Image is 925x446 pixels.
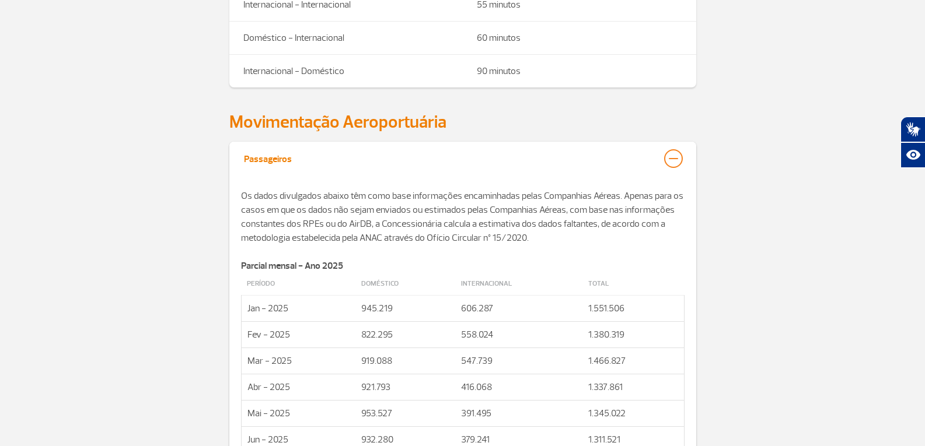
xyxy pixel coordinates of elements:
[588,279,609,288] strong: Total
[355,374,455,400] td: 921.793
[900,142,925,168] button: Abrir recursos assistivos.
[241,189,685,259] p: Os dados divulgados abaixo têm como base informações encaminhadas pelas Companhias Aéreas. Apenas...
[582,400,684,426] td: 1.345.022
[455,374,582,400] td: 416.068
[455,400,582,426] td: 391.495
[244,149,292,166] div: Passageiros
[455,347,582,374] td: 547.739
[900,117,925,168] div: Plugin de acessibilidade da Hand Talk.
[455,321,582,347] td: 558.024
[582,347,684,374] td: 1.466.827
[463,21,696,54] td: 60 minutos
[229,111,696,133] h2: Movimentação Aeroportuária
[241,347,355,374] td: Mar - 2025
[463,54,696,87] td: 90 minutos
[355,321,455,347] td: 822.295
[582,374,684,400] td: 1.337.861
[241,400,355,426] td: Mai - 2025
[241,295,355,321] td: Jan - 2025
[229,21,463,54] td: Doméstico - Internacional
[241,260,343,272] strong: Parcial mensal - Ano 2025
[582,295,684,321] td: 1.551.506
[355,347,455,374] td: 919.088
[241,321,355,347] td: Fev - 2025
[247,279,275,288] strong: Período
[243,149,682,168] button: Passageiros
[900,117,925,142] button: Abrir tradutor de língua de sinais.
[229,54,463,87] td: Internacional - Doméstico
[355,295,455,321] td: 945.219
[241,374,355,400] td: Abr - 2025
[361,279,399,288] strong: Doméstico
[461,279,512,288] strong: Internacional
[582,321,684,347] td: 1.380.319
[355,400,455,426] td: 953.527
[455,295,582,321] td: 606.287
